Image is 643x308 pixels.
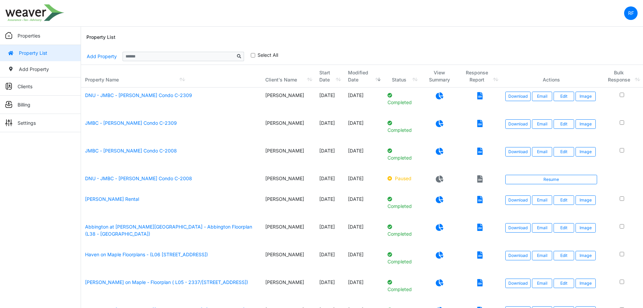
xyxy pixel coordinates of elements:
[5,101,12,108] img: sidemenu_billing.png
[387,195,417,210] p: Completed
[85,196,139,202] a: [PERSON_NAME] Rental
[344,247,383,275] td: [DATE]
[315,115,344,143] td: [DATE]
[85,148,177,153] a: JMBC - [PERSON_NAME] Condo C-2008
[421,65,458,88] th: View Summary
[18,32,40,39] p: Properties
[344,143,383,171] td: [DATE]
[532,251,552,260] button: Email
[554,251,574,260] a: Edit
[18,83,32,90] p: Clients
[86,50,117,62] a: Add Property
[261,247,315,275] td: [PERSON_NAME]
[387,251,417,265] p: Completed
[315,171,344,191] td: [DATE]
[532,195,552,205] button: Email
[505,223,531,233] a: Download
[383,65,421,88] th: Status: activate to sort column ascending
[5,119,12,126] img: sidemenu_settings.png
[85,92,192,98] a: DNU - JMBC - [PERSON_NAME] Condo C-2309
[261,88,315,115] td: [PERSON_NAME]
[505,279,531,288] a: Download
[554,195,574,205] a: Edit
[85,252,208,257] a: Haven on Maple Floorplans - (L06 [STREET_ADDRESS])
[261,171,315,191] td: [PERSON_NAME]
[624,6,638,20] a: RF
[5,4,64,22] img: spp logo
[315,275,344,302] td: [DATE]
[123,52,235,61] input: Sizing example input
[575,251,596,260] button: Image
[261,275,315,302] td: [PERSON_NAME]
[5,32,12,39] img: sidemenu_properties.png
[261,65,315,88] th: Client's Name: activate to sort column ascending
[261,115,315,143] td: [PERSON_NAME]
[344,88,383,115] td: [DATE]
[387,92,417,106] p: Completed
[315,219,344,247] td: [DATE]
[315,143,344,171] td: [DATE]
[628,9,634,17] p: RF
[344,171,383,191] td: [DATE]
[505,147,531,157] a: Download
[532,147,552,157] button: Email
[344,65,383,88] th: Modified Date: activate to sort column ascending
[554,92,574,101] a: Edit
[575,195,596,205] button: Image
[18,101,30,108] p: Billing
[81,65,261,88] th: Property Name: activate to sort column ascending
[315,88,344,115] td: [DATE]
[575,92,596,101] button: Image
[85,175,192,181] a: DNU - JMBC - [PERSON_NAME] Condo C-2008
[575,147,596,157] button: Image
[315,65,344,88] th: Start Date: activate to sort column ascending
[85,279,248,285] a: [PERSON_NAME] on Maple - Floorplan ( L05 - 2337/[STREET_ADDRESS])
[261,143,315,171] td: [PERSON_NAME]
[532,279,552,288] button: Email
[344,275,383,302] td: [DATE]
[532,119,552,129] button: Email
[315,191,344,219] td: [DATE]
[601,65,643,88] th: Bulk Response: activate to sort column ascending
[261,191,315,219] td: [PERSON_NAME]
[387,147,417,161] p: Completed
[505,119,531,129] a: Download
[575,119,596,129] button: Image
[505,92,531,101] a: Download
[261,219,315,247] td: [PERSON_NAME]
[258,51,278,58] label: Select All
[344,115,383,143] td: [DATE]
[459,65,502,88] th: Response Report: activate to sort column ascending
[554,119,574,129] a: Edit
[575,223,596,233] button: Image
[387,175,417,182] p: Paused
[554,223,574,233] a: Edit
[575,279,596,288] button: Image
[344,219,383,247] td: [DATE]
[505,195,531,205] a: Download
[505,251,531,260] a: Download
[85,224,252,237] a: Abbington at [PERSON_NAME][GEOGRAPHIC_DATA] - Abbington Floorplan (L38 - [GEOGRAPHIC_DATA])
[5,83,12,90] img: sidemenu_client.png
[501,65,601,88] th: Actions
[86,34,115,40] h6: Property List
[387,279,417,293] p: Completed
[344,191,383,219] td: [DATE]
[554,279,574,288] a: Edit
[532,92,552,101] button: Email
[505,175,597,184] a: Resume
[387,223,417,237] p: Completed
[18,119,36,126] p: Settings
[315,247,344,275] td: [DATE]
[85,120,177,126] a: JMBC - [PERSON_NAME] Condo C-2309
[532,223,552,233] button: Email
[554,147,574,157] a: Edit
[387,119,417,134] p: Completed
